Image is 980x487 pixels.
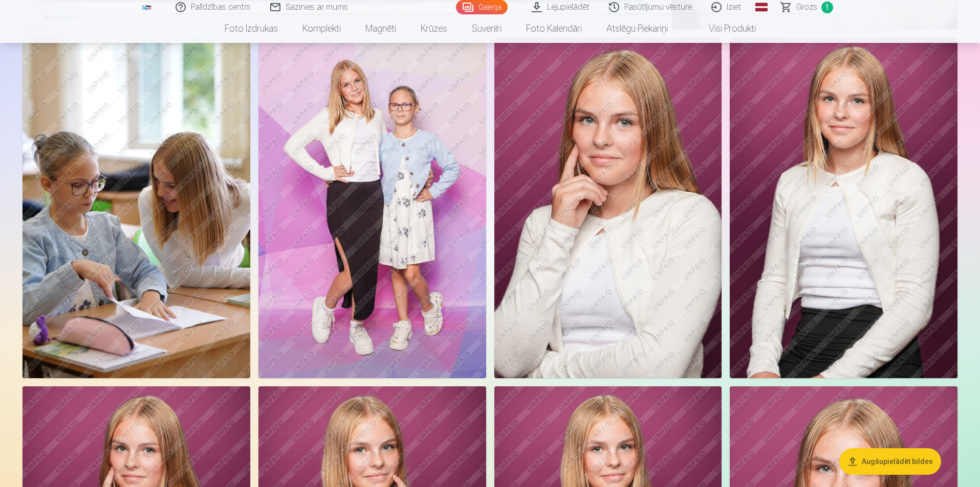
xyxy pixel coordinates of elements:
a: Komplekti [290,14,353,43]
a: Magnēti [353,14,408,43]
button: Augšupielādēt bildes [839,448,941,475]
a: Krūzes [408,14,460,43]
a: Suvenīri [460,14,514,43]
a: Atslēgu piekariņi [594,14,680,43]
a: Visi produkti [680,14,768,43]
span: Grozs [796,1,817,13]
img: /fa1 [141,4,153,10]
a: Foto kalendāri [514,14,594,43]
span: 1 [821,2,833,13]
a: Foto izdrukas [212,14,290,43]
